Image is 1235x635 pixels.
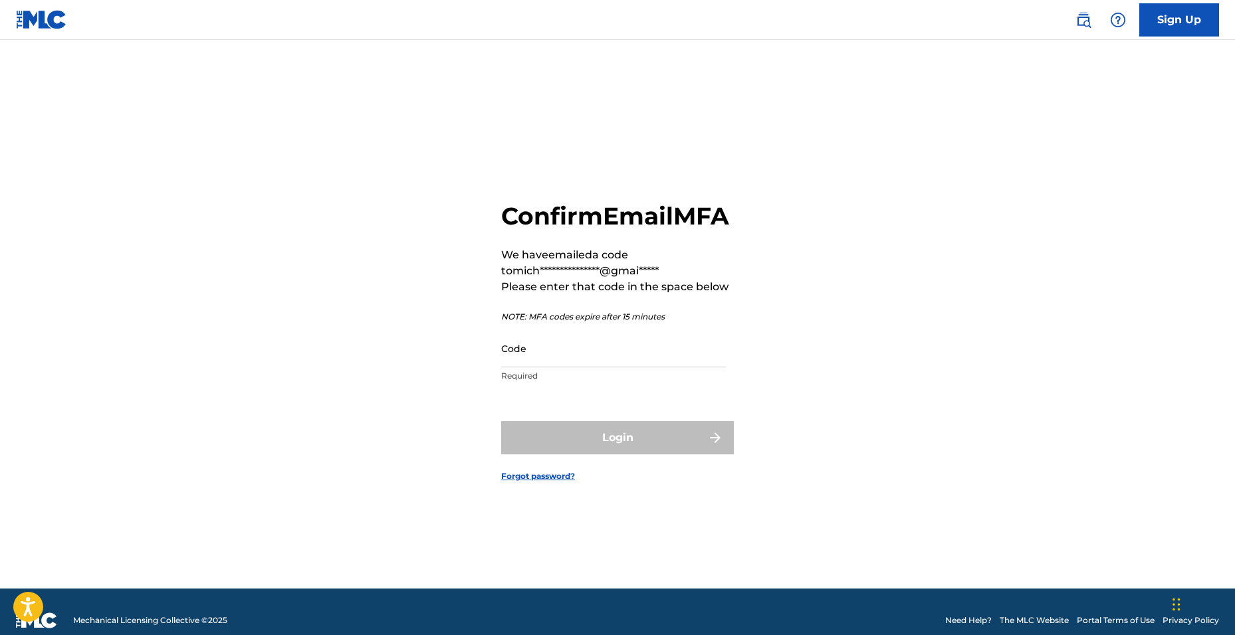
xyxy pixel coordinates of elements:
[1173,585,1180,624] div: Drag
[501,201,734,231] h2: Confirm Email MFA
[1163,614,1219,626] a: Privacy Policy
[501,470,575,482] a: Forgot password?
[1139,3,1219,37] a: Sign Up
[1110,12,1126,28] img: help
[73,614,227,626] span: Mechanical Licensing Collective © 2025
[1105,7,1131,33] div: Help
[1077,614,1155,626] a: Portal Terms of Use
[1070,7,1097,33] a: Public Search
[1000,614,1069,626] a: The MLC Website
[1075,12,1091,28] img: search
[1169,571,1235,635] iframe: Chat Widget
[16,10,67,29] img: MLC Logo
[16,612,57,628] img: logo
[501,311,734,323] p: NOTE: MFA codes expire after 15 minutes
[501,279,734,295] p: Please enter that code in the space below
[945,614,992,626] a: Need Help?
[501,370,726,382] p: Required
